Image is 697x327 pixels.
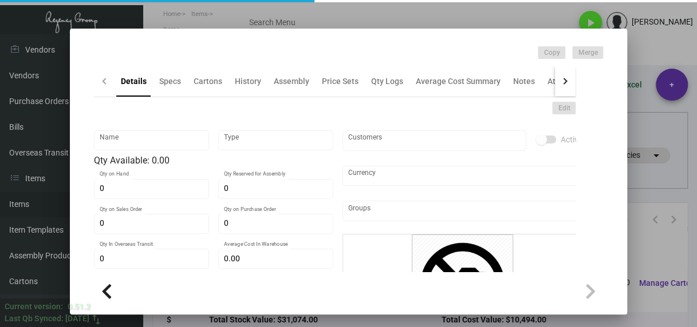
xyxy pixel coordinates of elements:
div: Assembly [274,75,309,87]
div: Average Cost Summary [416,75,501,87]
div: Qty Logs [371,75,403,87]
input: Add new.. [348,136,521,145]
div: Specs [159,75,181,87]
div: Cartons [194,75,222,87]
div: Current version: [5,301,63,313]
div: Notes [513,75,535,87]
input: Add new.. [348,206,577,216]
span: Merge [578,48,597,58]
div: Qty Available: 0.00 [94,154,333,168]
button: Copy [538,46,565,59]
button: Edit [552,102,576,114]
span: Edit [558,103,570,113]
button: Merge [572,46,603,59]
div: 0.51.2 [68,301,90,313]
div: Last Qb Synced: [DATE] [5,313,89,325]
span: Active [561,133,582,146]
div: Price Sets [322,75,359,87]
div: Attachments [548,75,594,87]
span: Copy [544,48,560,58]
div: Details [121,75,147,87]
div: History [235,75,261,87]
